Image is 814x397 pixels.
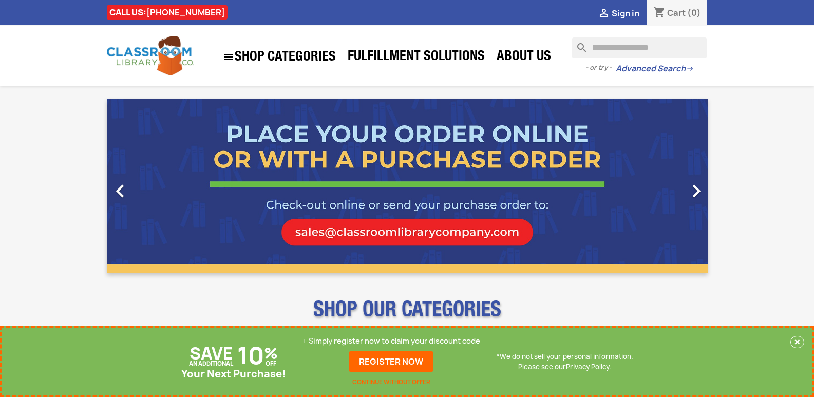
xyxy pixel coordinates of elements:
i:  [222,51,235,63]
span: - or try - [585,63,616,73]
ul: Carousel container [107,99,708,273]
i:  [107,178,133,204]
a: [PHONE_NUMBER] [146,7,225,18]
a: Previous [107,99,197,273]
a: About Us [491,47,556,68]
span: (0) [687,7,701,18]
i: shopping_cart [653,7,666,20]
i: search [572,37,584,50]
span: Sign in [612,8,639,19]
i:  [598,8,610,20]
i:  [684,178,709,204]
a: Advanced Search→ [616,64,693,74]
input: Search [572,37,707,58]
a: Next [617,99,708,273]
a:  Sign in [598,8,639,19]
a: Fulfillment Solutions [343,47,490,68]
div: CALL US: [107,5,228,20]
p: SHOP OUR CATEGORIES [107,306,708,325]
a: SHOP CATEGORIES [217,46,341,68]
img: Classroom Library Company [107,36,194,75]
span: → [686,64,693,74]
span: Cart [667,7,686,18]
